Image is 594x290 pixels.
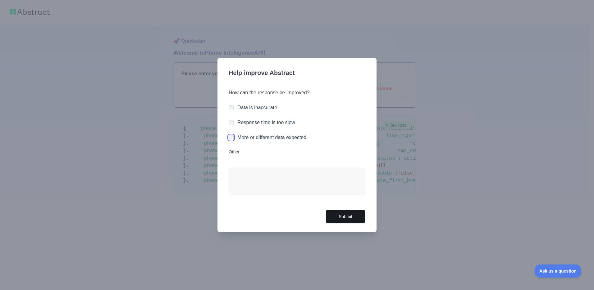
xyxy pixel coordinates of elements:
[229,149,365,155] label: Other
[237,135,306,140] label: More or different data expected
[237,105,277,110] label: Data is inaccurate
[229,89,365,96] h3: How can the response be improved?
[237,120,295,125] label: Response time is too slow
[326,210,365,224] button: Submit
[535,264,582,278] iframe: Toggle Customer Support
[229,65,365,82] h3: Help improve Abstract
